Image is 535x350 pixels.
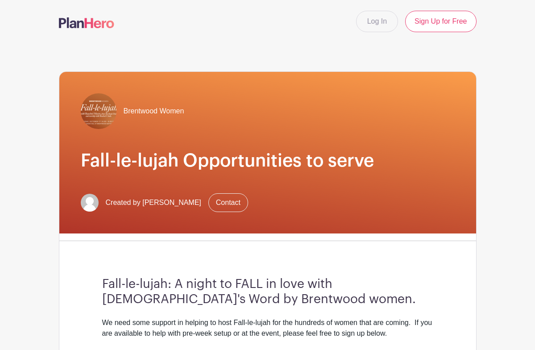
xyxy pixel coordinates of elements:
[102,277,433,307] h3: Fall-le-lujah: A night to FALL in love with [DEMOGRAPHIC_DATA]'s Word by Brentwood women.
[81,194,99,212] img: default-ce2991bfa6775e67f084385cd625a349d9dcbb7a52a09fb2fda1e96e2d18dcdb.png
[59,17,114,28] img: logo-507f7623f17ff9eddc593b1ce0a138ce2505c220e1c5a4e2b4648c50719b7d32.svg
[405,11,476,32] a: Sign Up for Free
[356,11,398,32] a: Log In
[81,93,116,129] img: Screenshot%202025-09-23%20at%203.35.27%E2%80%AFPM.png
[124,106,184,117] span: Brentwood Women
[102,317,433,339] div: We need some support in helping to host Fall-le-lujah for the hundreds of women that are coming. ...
[208,193,248,212] a: Contact
[106,197,201,208] span: Created by [PERSON_NAME]
[81,150,455,172] h1: Fall-le-lujah Opportunities to serve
